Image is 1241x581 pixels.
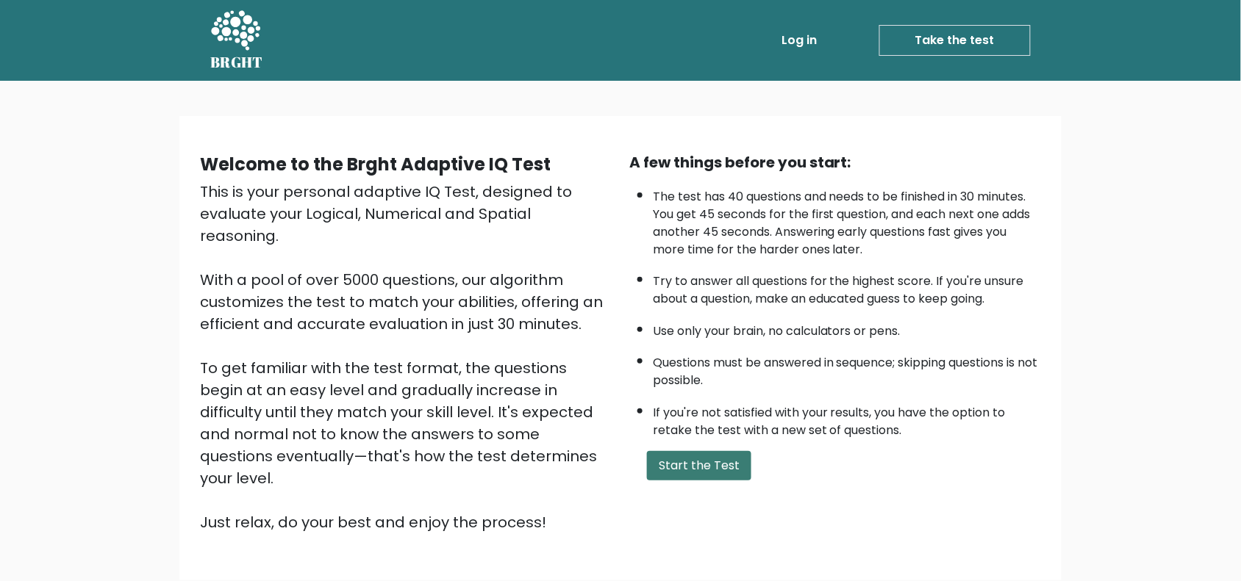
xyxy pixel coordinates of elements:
[647,451,751,480] button: Start the Test
[653,181,1041,259] li: The test has 40 questions and needs to be finished in 30 minutes. You get 45 seconds for the firs...
[210,54,263,71] h5: BRGHT
[210,6,263,75] a: BRGHT
[653,315,1041,340] li: Use only your brain, no calculators or pens.
[200,181,612,533] div: This is your personal adaptive IQ Test, designed to evaluate your Logical, Numerical and Spatial ...
[776,26,823,55] a: Log in
[629,151,1041,173] div: A few things before you start:
[653,347,1041,389] li: Questions must be answered in sequence; skipping questions is not possible.
[653,397,1041,439] li: If you're not satisfied with your results, you have the option to retake the test with a new set ...
[879,25,1031,56] a: Take the test
[200,152,551,176] b: Welcome to the Brght Adaptive IQ Test
[653,265,1041,308] li: Try to answer all questions for the highest score. If you're unsure about a question, make an edu...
